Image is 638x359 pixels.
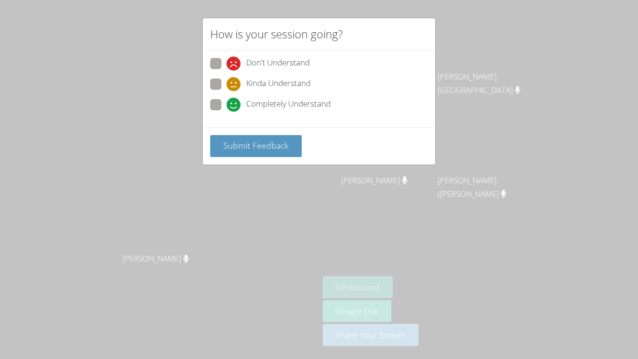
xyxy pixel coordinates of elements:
span: Submit Feedback [223,140,289,151]
button: Submit Feedback [210,135,302,157]
span: Don't Understand [246,57,310,71]
span: Completely Understand [246,98,331,112]
span: Kinda Understand [246,77,311,91]
h2: How is your session going? [210,26,343,43]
